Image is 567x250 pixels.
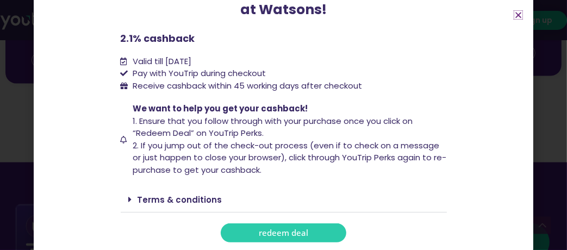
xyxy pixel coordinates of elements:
span: We want to help you get your cashback! [133,103,308,114]
span: 2. If you jump out of the check-out process (even if to check on a message or just happen to clos... [133,140,446,176]
a: Close [514,11,522,19]
span: Valid till [DATE] [133,55,191,67]
span: Pay with YouTrip during checkout [130,67,266,80]
span: redeem deal [259,229,308,237]
p: 2.1% cashback [121,31,447,46]
a: Terms & conditions [138,194,222,205]
a: redeem deal [221,223,346,242]
div: Terms & conditions [121,187,447,212]
span: 1. Ensure that you follow through with your purchase once you click on “Redeem Deal” on YouTrip P... [133,115,413,139]
span: Receive cashback within 45 working days after checkout [130,80,362,92]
